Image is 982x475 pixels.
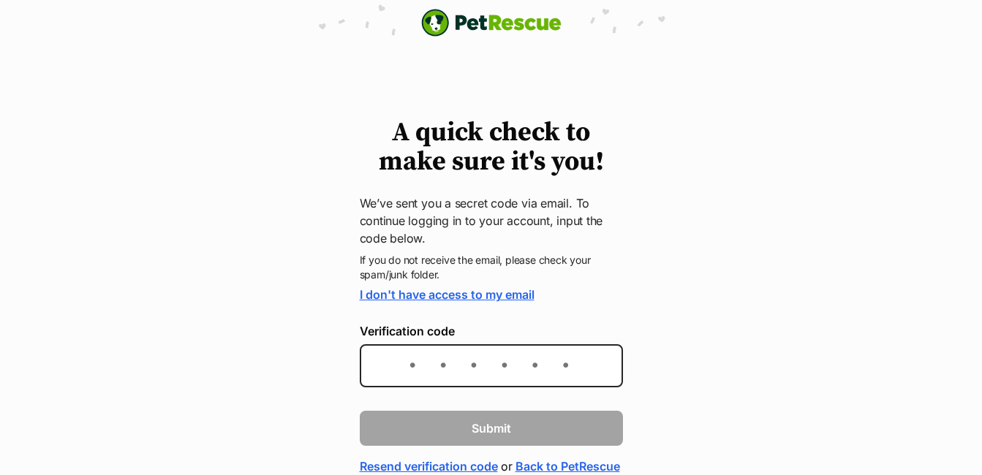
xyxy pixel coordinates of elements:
img: logo-e224e6f780fb5917bec1dbf3a21bbac754714ae5b6737aabdf751b685950b380.svg [421,9,562,37]
label: Verification code [360,324,623,338]
button: Submit [360,411,623,446]
a: I don't have access to my email [360,287,535,302]
input: Enter the 6-digit verification code sent to your device [360,344,623,387]
a: PetRescue [421,9,562,37]
h1: A quick check to make sure it's you! [360,118,623,177]
a: Resend verification code [360,457,498,475]
p: We’ve sent you a secret code via email. To continue logging in to your account, input the code be... [360,194,623,247]
span: or [501,457,513,475]
span: Submit [472,419,511,437]
a: Back to PetRescue [515,457,620,475]
p: If you do not receive the email, please check your spam/junk folder. [360,253,623,282]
